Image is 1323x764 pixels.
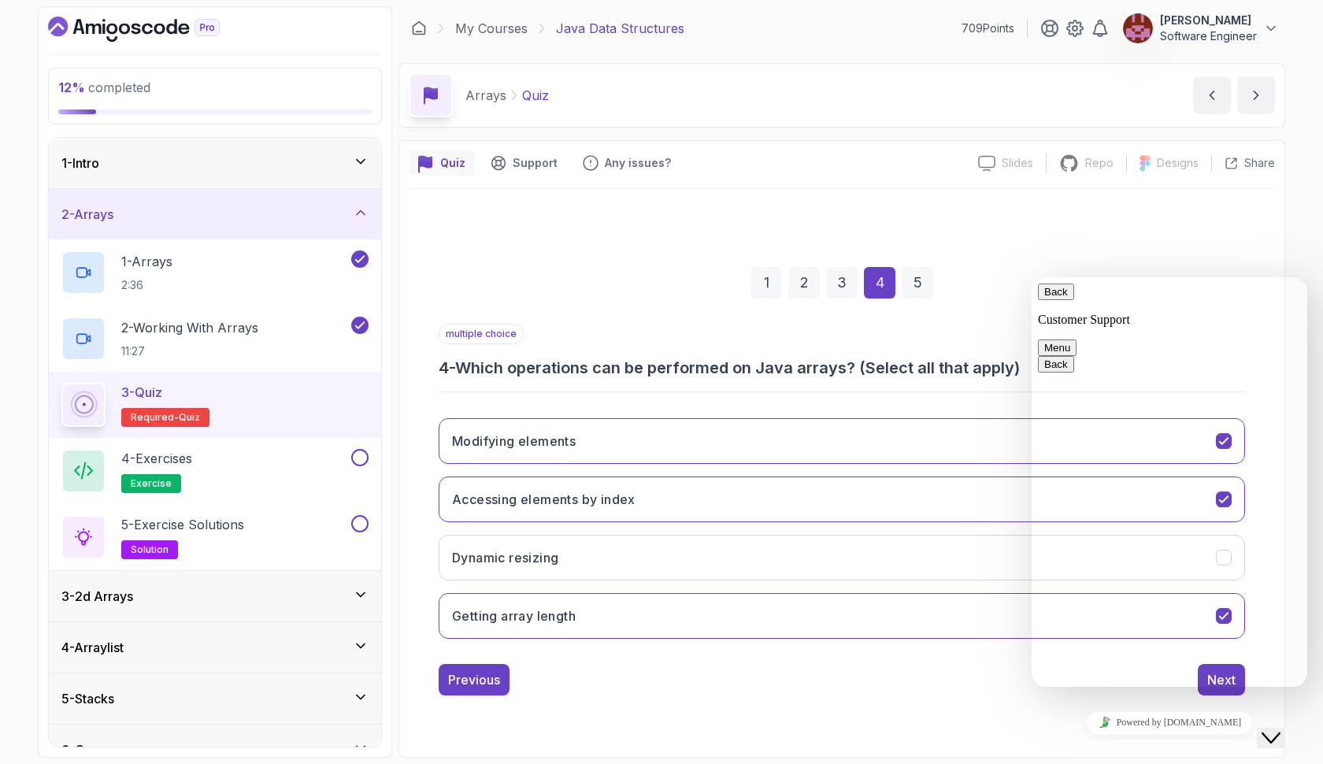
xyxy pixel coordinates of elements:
[1123,13,1153,43] img: user profile image
[61,638,124,657] h3: 4 - Arraylist
[131,411,179,424] span: Required-
[61,740,121,759] h3: 6 - Queues
[1160,13,1257,28] p: [PERSON_NAME]
[58,80,85,95] span: 12 %
[448,670,500,689] div: Previous
[131,543,169,556] span: solution
[513,155,558,171] p: Support
[121,449,192,468] p: 4 - Exercises
[61,383,369,427] button: 3-QuizRequired-quiz
[439,324,524,344] p: multiple choice
[455,19,528,38] a: My Courses
[121,252,172,271] p: 1 - Arrays
[121,515,244,534] p: 5 - Exercise Solutions
[61,587,133,606] h3: 3 - 2d Arrays
[1244,155,1275,171] p: Share
[439,477,1245,522] button: Accessing elements by index
[411,20,427,36] a: Dashboard
[440,155,465,171] p: Quiz
[1085,155,1114,171] p: Repo
[49,138,381,188] button: 1-Intro
[1237,76,1275,114] button: next content
[439,593,1245,639] button: Getting array length
[452,606,576,625] h3: Getting array length
[1193,76,1231,114] button: previous content
[121,277,172,293] p: 2:36
[61,515,369,559] button: 5-Exercise Solutionssolution
[61,205,113,224] h3: 2 - Arrays
[1157,155,1199,171] p: Designs
[48,17,256,42] a: Dashboard
[61,154,99,172] h3: 1 - Intro
[121,343,258,359] p: 11:27
[49,571,381,621] button: 3-2d Arrays
[864,267,895,299] div: 4
[49,673,381,724] button: 5-Stacks
[409,150,475,176] button: quiz button
[49,622,381,673] button: 4-Arraylist
[49,189,381,239] button: 2-Arrays
[1032,277,1307,687] iframe: chat widget
[61,317,369,361] button: 2-Working With Arrays11:27
[61,250,369,295] button: 1-Arrays2:36
[1257,701,1307,748] iframe: chat widget
[1160,28,1257,44] p: Software Engineer
[556,19,684,38] p: Java Data Structures
[439,357,1245,379] h3: 4 - Which operations can be performed on Java arrays? (Select all that apply)
[962,20,1014,36] p: 709 Points
[121,318,258,337] p: 2 - Working With Arrays
[439,664,510,695] button: Previous
[902,267,933,299] div: 5
[788,267,820,299] div: 2
[1032,705,1307,740] iframe: chat widget
[179,411,200,424] span: quiz
[1122,13,1279,44] button: user profile image[PERSON_NAME]Software Engineer
[61,689,114,708] h3: 5 - Stacks
[58,80,150,95] span: completed
[605,155,671,171] p: Any issues?
[131,477,172,490] span: exercise
[452,432,576,451] h3: Modifying elements
[826,267,858,299] div: 3
[452,490,636,509] h3: Accessing elements by index
[750,267,782,299] div: 1
[121,383,162,402] p: 3 - Quiz
[481,150,567,176] button: Support button
[1002,155,1033,171] p: Slides
[1211,155,1275,171] button: Share
[439,535,1245,580] button: Dynamic resizing
[465,86,506,105] p: Arrays
[61,449,369,493] button: 4-Exercisesexercise
[522,86,549,105] p: Quiz
[452,548,558,567] h3: Dynamic resizing
[573,150,680,176] button: Feedback button
[439,418,1245,464] button: Modifying elements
